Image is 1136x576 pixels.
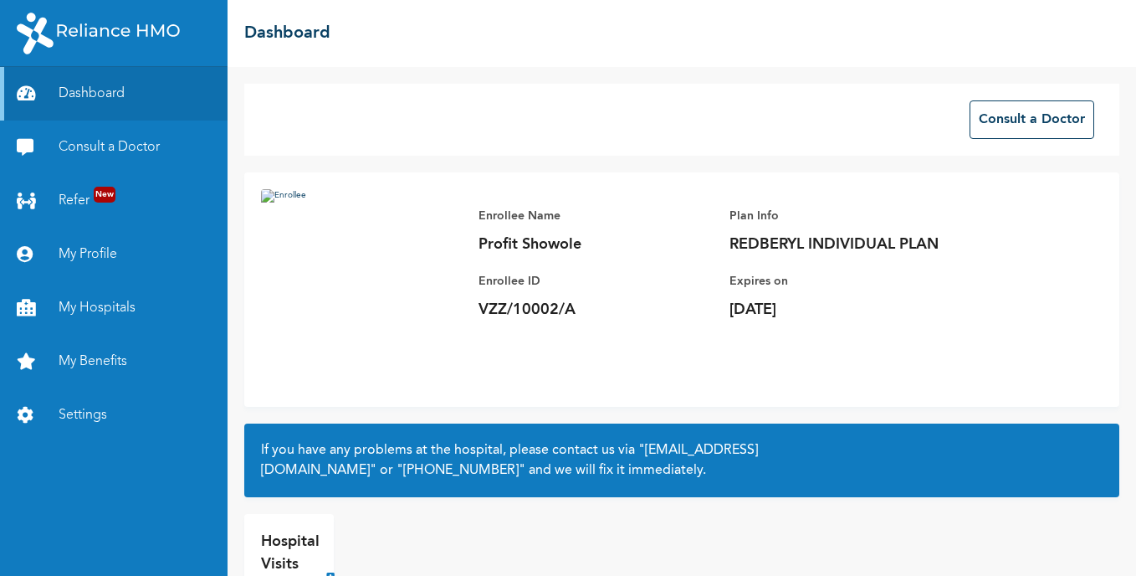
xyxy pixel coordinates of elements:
[478,271,713,291] p: Enrollee ID
[729,271,964,291] p: Expires on
[729,234,964,255] p: REDBERYL INDIVIDUAL PLAN
[244,21,330,46] h2: Dashboard
[261,440,1103,481] h2: If you have any problems at the hospital, please contact us via or and we will fix it immediately.
[261,189,462,390] img: Enrollee
[729,206,964,226] p: Plan Info
[478,234,713,255] p: Profit Showole
[970,100,1094,139] button: Consult a Doctor
[17,13,180,54] img: RelianceHMO's Logo
[261,531,320,576] p: Hospital Visits
[397,464,525,477] a: "[PHONE_NUMBER]"
[478,300,713,320] p: VZZ/10002/A
[478,206,713,226] p: Enrollee Name
[94,187,115,203] span: New
[729,300,964,320] p: [DATE]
